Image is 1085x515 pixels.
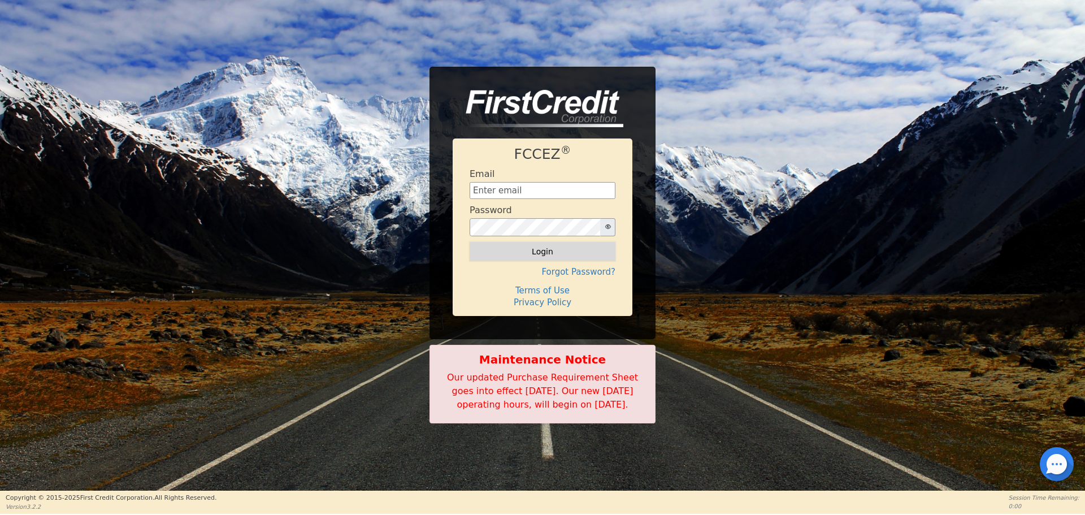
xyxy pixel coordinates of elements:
sup: ® [561,144,571,156]
p: Session Time Remaining: [1009,494,1079,502]
span: Our updated Purchase Requirement Sheet goes into effect [DATE]. Our new [DATE] operating hours, w... [447,372,638,410]
p: 0:00 [1009,502,1079,510]
h4: Privacy Policy [470,297,615,308]
input: Enter email [470,182,615,199]
h4: Password [470,205,512,215]
p: Version 3.2.2 [6,503,216,511]
h4: Email [470,168,494,179]
input: password [470,218,601,236]
p: Copyright © 2015- 2025 First Credit Corporation. [6,494,216,503]
b: Maintenance Notice [436,351,649,368]
img: logo-CMu_cnol.png [453,90,623,127]
h4: Terms of Use [470,285,615,296]
button: Login [470,242,615,261]
h4: Forgot Password? [470,267,615,277]
h1: FCCEZ [470,146,615,163]
span: All Rights Reserved. [154,494,216,501]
